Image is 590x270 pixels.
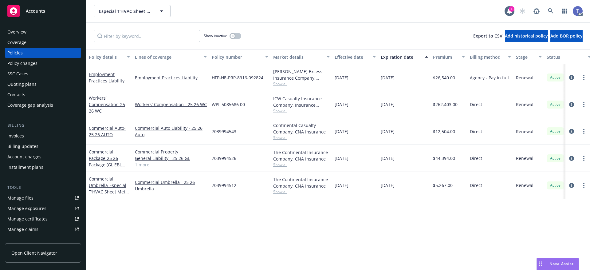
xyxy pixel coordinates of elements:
[89,54,123,60] div: Policy details
[212,74,263,81] span: HFP-HE-PRP-8916-092824
[7,131,24,141] div: Invoices
[7,90,25,100] div: Contacts
[5,100,81,110] a: Coverage gap analysis
[547,54,584,60] div: Status
[209,50,271,64] button: Policy number
[473,33,502,39] span: Export to CSV
[94,30,200,42] input: Filter by keyword...
[530,5,543,17] a: Report a Bug
[89,95,125,114] a: Workers' Compensation
[573,6,583,16] img: photo
[433,155,455,161] span: $44,394.00
[5,235,81,245] a: Manage BORs
[513,50,544,64] button: Stage
[381,54,421,60] div: Expiration date
[470,182,482,189] span: Direct
[580,74,588,81] a: more
[5,27,81,37] a: Overview
[7,27,26,37] div: Overview
[89,125,126,137] a: Commercial Auto
[559,5,571,17] a: Switch app
[273,54,323,60] div: Market details
[5,48,81,58] a: Policies
[332,50,378,64] button: Effective date
[381,128,395,135] span: [DATE]
[212,54,262,60] div: Policy number
[204,33,227,38] span: Show inactive
[537,258,545,270] div: Drag to move
[335,54,369,60] div: Effective date
[86,50,132,64] button: Policy details
[273,95,330,108] div: ICW Casualty Insurance Company, Insurance Company of the West (ICW)
[580,182,588,189] a: more
[381,101,395,108] span: [DATE]
[5,90,81,100] a: Contacts
[89,182,129,201] span: - Especial T'HVAC Sheet Metal Fitting
[7,152,41,162] div: Account charges
[89,176,129,201] a: Commercial Umbrella
[549,156,561,161] span: Active
[26,9,45,14] span: Accounts
[568,155,575,162] a: circleInformation
[5,193,81,203] a: Manage files
[7,79,37,89] div: Quoting plans
[212,155,236,161] span: 7039994526
[580,128,588,135] a: more
[335,101,348,108] span: [DATE]
[335,182,348,189] span: [DATE]
[135,155,207,161] a: General Liability - 25 26 GL
[470,74,509,81] span: Agency - Pay in full
[516,182,533,189] span: Renewal
[550,30,583,42] button: Add BOR policy
[7,235,36,245] div: Manage BORs
[470,54,504,60] div: Billing method
[433,101,458,108] span: $262,403.00
[7,100,53,110] div: Coverage gap analysis
[568,128,575,135] a: circleInformation
[335,128,348,135] span: [DATE]
[516,128,533,135] span: Renewal
[516,101,533,108] span: Renewal
[537,258,579,270] button: Nova Assist
[470,101,482,108] span: Direct
[273,162,330,167] span: Show all
[7,193,33,203] div: Manage files
[5,224,81,234] a: Manage claims
[212,182,236,189] span: 7039994512
[89,149,122,174] a: Commercial Package
[467,50,513,64] button: Billing method
[89,71,124,84] a: Employment Practices Liability
[381,155,395,161] span: [DATE]
[516,74,533,81] span: Renewal
[7,58,37,68] div: Policy changes
[5,69,81,79] a: SSC Cases
[433,74,455,81] span: $26,540.00
[433,182,453,189] span: $5,267.00
[549,183,561,188] span: Active
[5,38,81,47] a: Coverage
[94,5,171,17] button: Especial T'HVAC Sheet Metal Fitting, Inc.
[7,214,48,224] div: Manage certificates
[273,149,330,162] div: The Continental Insurance Company, CNA Insurance
[132,50,209,64] button: Lines of coverage
[545,5,557,17] a: Search
[549,261,574,266] span: Nova Assist
[273,122,330,135] div: Continental Casualty Company, CNA Insurance
[5,141,81,151] a: Billing updates
[11,250,57,256] span: Open Client Navigator
[5,79,81,89] a: Quoting plans
[335,74,348,81] span: [DATE]
[135,101,207,108] a: Workers' Compensation - 25 26 WC
[273,68,330,81] div: [PERSON_NAME] Excess Insurance Company, [PERSON_NAME] Insurance Group, Socius Insurance Services,...
[568,101,575,108] a: circleInformation
[5,204,81,213] a: Manage exposures
[509,6,514,12] div: 1
[470,128,482,135] span: Direct
[5,214,81,224] a: Manage certificates
[580,155,588,162] a: more
[470,155,482,161] span: Direct
[273,176,330,189] div: The Continental Insurance Company, CNA Insurance
[5,122,81,129] div: Billing
[7,38,26,47] div: Coverage
[7,224,38,234] div: Manage claims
